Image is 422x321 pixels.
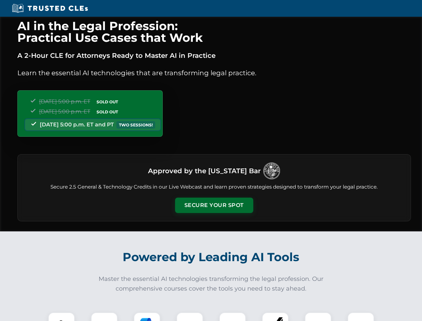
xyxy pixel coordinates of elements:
span: SOLD OUT [94,98,120,105]
p: Secure 2.5 General & Technology Credits in our Live Webcast and learn proven strategies designed ... [26,183,403,191]
span: SOLD OUT [94,108,120,115]
h3: Approved by the [US_STATE] Bar [148,165,261,177]
img: Logo [263,163,280,179]
h1: AI in the Legal Profession: Practical Use Cases that Work [17,20,411,43]
p: A 2-Hour CLE for Attorneys Ready to Master AI in Practice [17,50,411,61]
img: Trusted CLEs [10,3,90,13]
p: Master the essential AI technologies transforming the legal profession. Our comprehensive courses... [94,274,328,294]
button: Secure Your Spot [175,198,253,213]
span: [DATE] 5:00 p.m. ET [39,108,90,115]
p: Learn the essential AI technologies that are transforming legal practice. [17,68,411,78]
h2: Powered by Leading AI Tools [26,245,396,269]
span: [DATE] 5:00 p.m. ET [39,98,90,105]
